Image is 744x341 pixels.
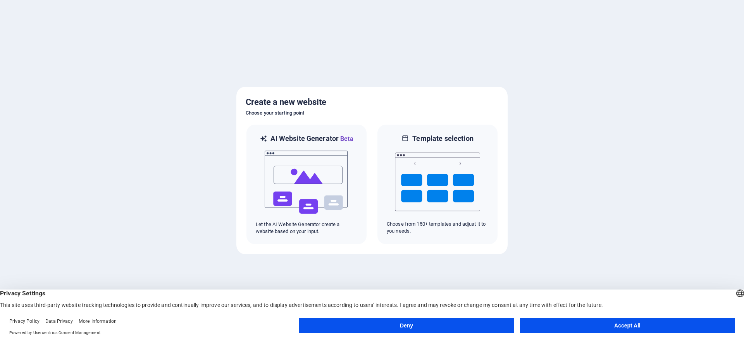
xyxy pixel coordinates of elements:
[246,96,498,108] h5: Create a new website
[339,135,353,142] span: Beta
[256,221,357,235] p: Let the AI Website Generator create a website based on your input.
[270,134,353,144] h6: AI Website Generator
[387,221,488,235] p: Choose from 150+ templates and adjust it to you needs.
[246,108,498,118] h6: Choose your starting point
[377,124,498,245] div: Template selectionChoose from 150+ templates and adjust it to you needs.
[264,144,349,221] img: ai
[412,134,473,143] h6: Template selection
[246,124,367,245] div: AI Website GeneratorBetaaiLet the AI Website Generator create a website based on your input.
